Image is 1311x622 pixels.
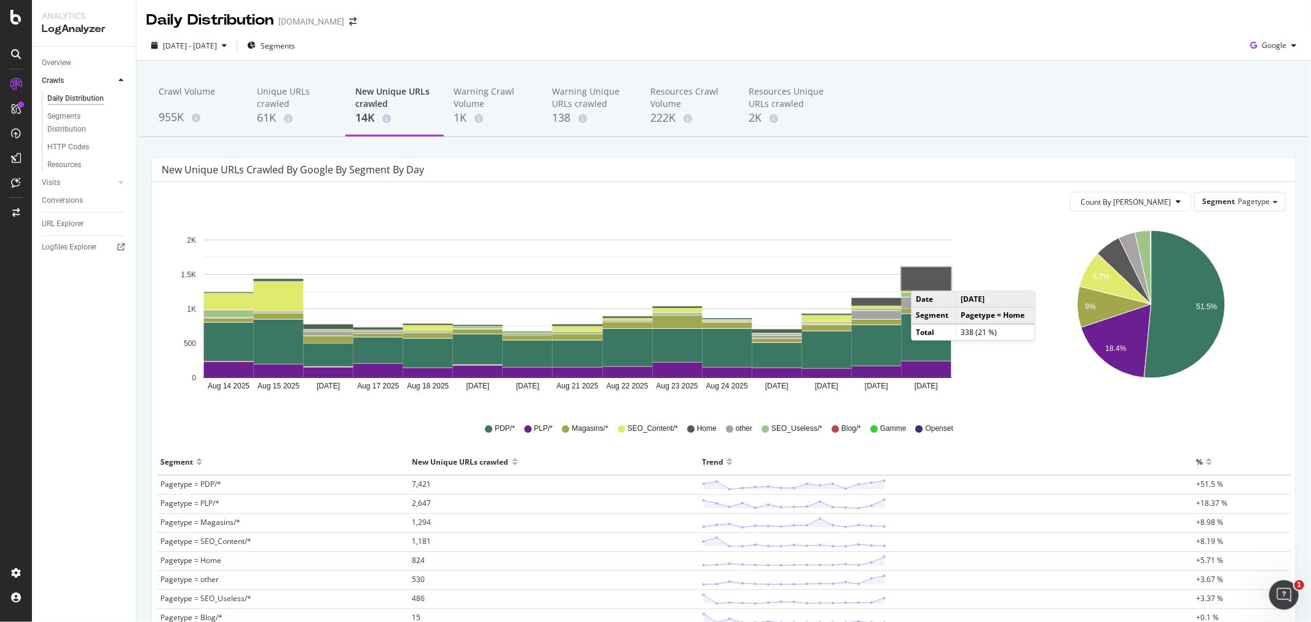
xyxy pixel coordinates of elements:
[181,270,196,279] text: 1.5K
[1294,580,1304,590] span: 1
[880,423,907,434] span: Gamme
[926,423,953,434] span: Openset
[1196,593,1223,604] span: +3.37 %
[257,110,336,126] div: 61K
[865,382,888,390] text: [DATE]
[1106,345,1127,353] text: 18.4%
[412,452,509,471] div: New Unique URLs crawled
[242,36,300,55] button: Segments
[1018,221,1283,406] svg: A chart.
[42,176,60,189] div: Visits
[42,176,115,189] a: Visits
[47,159,81,171] div: Resources
[159,85,237,109] div: Crawl Volume
[42,74,64,87] div: Crawls
[454,110,532,126] div: 1K
[706,382,748,390] text: Aug 24 2025
[1196,452,1203,471] div: %
[42,57,71,69] div: Overview
[911,324,956,340] td: Total
[261,41,295,51] span: Segments
[47,110,127,136] a: Segments Distribution
[1196,536,1223,546] span: +8.19 %
[47,110,116,136] div: Segments Distribution
[516,382,540,390] text: [DATE]
[650,110,729,126] div: 222K
[355,110,434,126] div: 14K
[42,218,127,230] a: URL Explorer
[552,85,631,110] div: Warning Unique URLs crawled
[534,423,553,434] span: PLP/*
[815,382,838,390] text: [DATE]
[1202,196,1235,207] span: Segment
[42,57,127,69] a: Overview
[1197,303,1218,312] text: 51.5%
[317,382,340,390] text: [DATE]
[697,423,717,434] span: Home
[42,10,126,22] div: Analytics
[42,194,83,207] div: Conversions
[956,307,1034,324] td: Pagetype = Home
[412,498,431,508] span: 2,647
[915,382,938,390] text: [DATE]
[47,159,127,171] a: Resources
[495,423,515,434] span: PDP/*
[749,85,827,110] div: Resources Unique URLs crawled
[187,236,196,245] text: 2K
[47,141,89,154] div: HTTP Codes
[278,15,344,28] div: [DOMAIN_NAME]
[160,555,221,565] span: Pagetype = Home
[1196,479,1223,489] span: +51.5 %
[650,85,729,110] div: Resources Crawl Volume
[1262,40,1286,50] span: Google
[1070,192,1191,211] button: Count By [PERSON_NAME]
[749,110,827,126] div: 2K
[771,423,822,434] span: SEO_Useless/*
[146,10,274,31] div: Daily Distribution
[355,85,434,110] div: New Unique URLs crawled
[765,382,789,390] text: [DATE]
[47,141,127,154] a: HTTP Codes
[160,452,193,471] div: Segment
[1196,517,1223,527] span: +8.98 %
[736,423,752,434] span: other
[956,292,1034,308] td: [DATE]
[841,423,861,434] span: Blog/*
[192,374,196,382] text: 0
[1196,574,1223,585] span: +3.67 %
[42,22,126,36] div: LogAnalyzer
[412,555,425,565] span: 824
[911,307,956,324] td: Segment
[1081,197,1171,207] span: Count By Day
[160,479,221,489] span: Pagetype = PDP/*
[159,109,237,125] div: 955K
[349,17,356,26] div: arrow-right-arrow-left
[607,382,648,390] text: Aug 22 2025
[412,593,425,604] span: 486
[42,74,115,87] a: Crawls
[162,163,424,176] div: New Unique URLs crawled by google by Segment by Day
[412,536,431,546] span: 1,181
[1093,273,1110,281] text: 8.2%
[258,382,299,390] text: Aug 15 2025
[911,292,956,308] td: Date
[162,221,993,406] svg: A chart.
[702,452,723,471] div: Trend
[412,574,425,585] span: 530
[1245,36,1301,55] button: Google
[1238,196,1270,207] span: Pagetype
[628,423,678,434] span: SEO_Content/*
[407,382,449,390] text: Aug 18 2025
[42,241,127,254] a: Logfiles Explorer
[357,382,399,390] text: Aug 17 2025
[163,41,217,51] span: [DATE] - [DATE]
[146,36,232,55] button: [DATE] - [DATE]
[160,593,251,604] span: Pagetype = SEO_Useless/*
[160,498,219,508] span: Pagetype = PLP/*
[572,423,608,434] span: Magasins/*
[466,382,489,390] text: [DATE]
[1196,555,1223,565] span: +5.71 %
[412,479,431,489] span: 7,421
[42,218,84,230] div: URL Explorer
